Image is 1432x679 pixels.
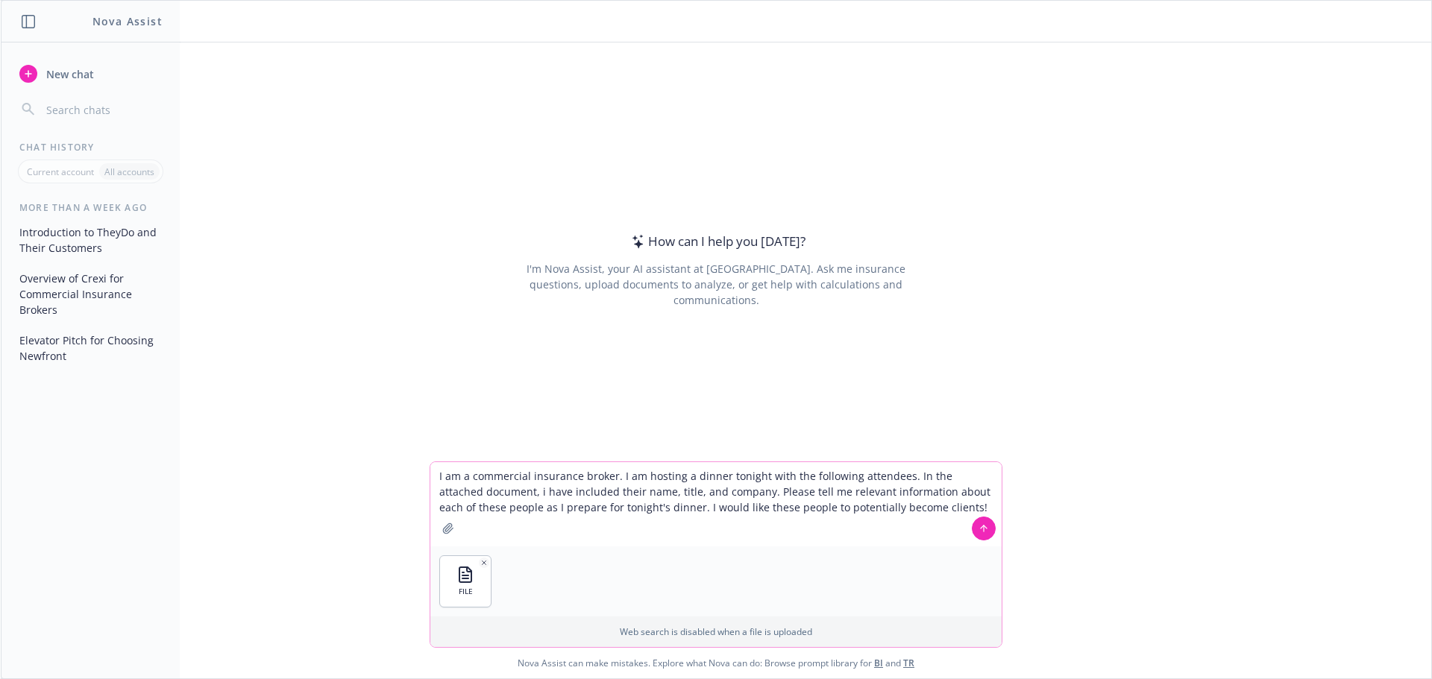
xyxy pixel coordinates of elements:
[13,266,168,322] button: Overview of Crexi for Commercial Insurance Brokers
[874,657,883,669] a: BI
[903,657,914,669] a: TR
[7,648,1425,678] span: Nova Assist can make mistakes. Explore what Nova can do: Browse prompt library for and
[13,328,168,368] button: Elevator Pitch for Choosing Newfront
[459,587,473,596] span: FILE
[43,99,162,120] input: Search chats
[430,462,1002,546] textarea: I am a commercial insurance broker. I am hosting a dinner tonight with the following attendees. I...
[506,261,926,308] div: I'm Nova Assist, your AI assistant at [GEOGRAPHIC_DATA]. Ask me insurance questions, upload docum...
[104,165,154,178] p: All accounts
[13,220,168,260] button: Introduction to TheyDo and Their Customers
[92,13,163,29] h1: Nova Assist
[13,60,168,87] button: New chat
[627,232,805,251] div: How can I help you [DATE]?
[1,141,180,154] div: Chat History
[27,165,94,178] p: Current account
[43,66,94,82] span: New chat
[1,201,180,214] div: More than a week ago
[440,556,491,607] button: FILE
[439,625,993,638] p: Web search is disabled when a file is uploaded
